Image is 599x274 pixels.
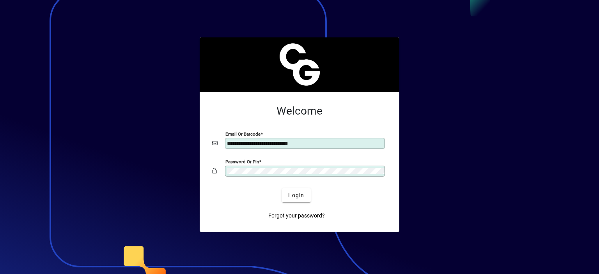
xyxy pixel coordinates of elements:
[268,212,325,220] span: Forgot your password?
[265,209,328,223] a: Forgot your password?
[288,191,304,200] span: Login
[225,159,259,164] mat-label: Password or Pin
[212,104,387,118] h2: Welcome
[282,188,310,202] button: Login
[225,131,261,137] mat-label: Email or Barcode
